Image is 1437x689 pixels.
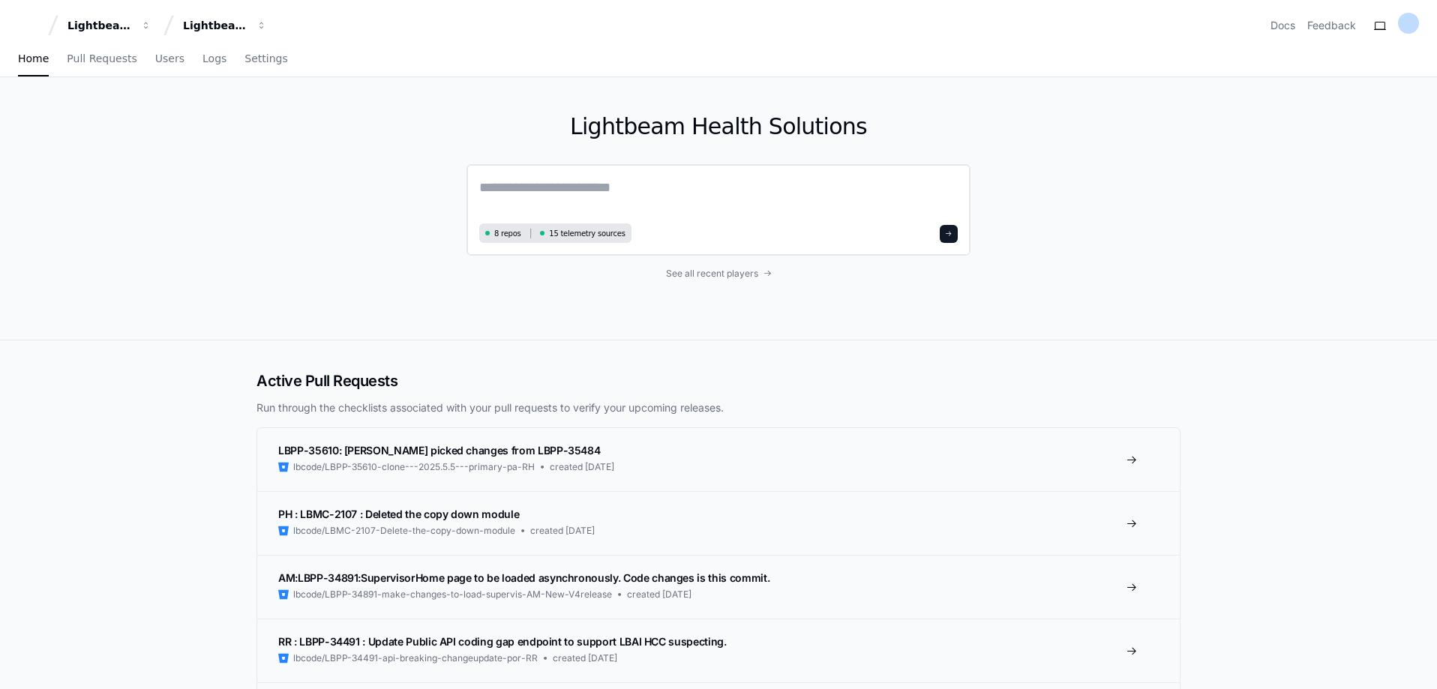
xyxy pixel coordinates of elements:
[183,18,247,33] div: Lightbeam Health Solutions
[61,12,157,39] button: Lightbeam Health
[202,54,226,63] span: Logs
[530,525,595,537] span: created [DATE]
[293,589,612,601] span: lbcode/LBPP-34891-make-changes-to-load-supervis-AM-New-V4release
[293,461,535,473] span: lbcode/LBPP-35610-clone---2025.5.5---primary-pa-RH
[278,508,519,520] span: PH : LBMC-2107 : Deleted the copy down module
[1307,18,1356,33] button: Feedback
[278,444,600,457] span: LBPP-35610: [PERSON_NAME] picked changes from LBPP-35484
[550,461,614,473] span: created [DATE]
[466,268,970,280] a: See all recent players
[155,42,184,76] a: Users
[278,571,769,584] span: AM:LBPP-34891:SupervisorHome page to be loaded asynchronously. Code changes is this commit.
[494,228,521,239] span: 8 repos
[627,589,691,601] span: created [DATE]
[256,400,1180,415] p: Run through the checklists associated with your pull requests to verify your upcoming releases.
[177,12,273,39] button: Lightbeam Health Solutions
[553,652,617,664] span: created [DATE]
[466,113,970,140] h1: Lightbeam Health Solutions
[67,18,132,33] div: Lightbeam Health
[293,652,538,664] span: lbcode/LBPP-34491-api-breaking-changeupdate-por-RR
[549,228,625,239] span: 15 telemetry sources
[202,42,226,76] a: Logs
[293,525,515,537] span: lbcode/LBMC-2107-Delete-the-copy-down-module
[244,42,287,76] a: Settings
[257,428,1180,491] a: LBPP-35610: [PERSON_NAME] picked changes from LBPP-35484lbcode/LBPP-35610-clone---2025.5.5---prim...
[155,54,184,63] span: Users
[18,42,49,76] a: Home
[1270,18,1295,33] a: Docs
[256,370,1180,391] h2: Active Pull Requests
[278,635,727,648] span: RR : LBPP-34491 : Update Public API coding gap endpoint to support LBAI HCC suspecting.
[666,268,758,280] span: See all recent players
[257,491,1180,555] a: PH : LBMC-2107 : Deleted the copy down modulelbcode/LBMC-2107-Delete-the-copy-down-modulecreated ...
[257,555,1180,619] a: AM:LBPP-34891:SupervisorHome page to be loaded asynchronously. Code changes is this commit.lbcode...
[67,42,136,76] a: Pull Requests
[67,54,136,63] span: Pull Requests
[18,54,49,63] span: Home
[244,54,287,63] span: Settings
[257,619,1180,682] a: RR : LBPP-34491 : Update Public API coding gap endpoint to support LBAI HCC suspecting.lbcode/LBP...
